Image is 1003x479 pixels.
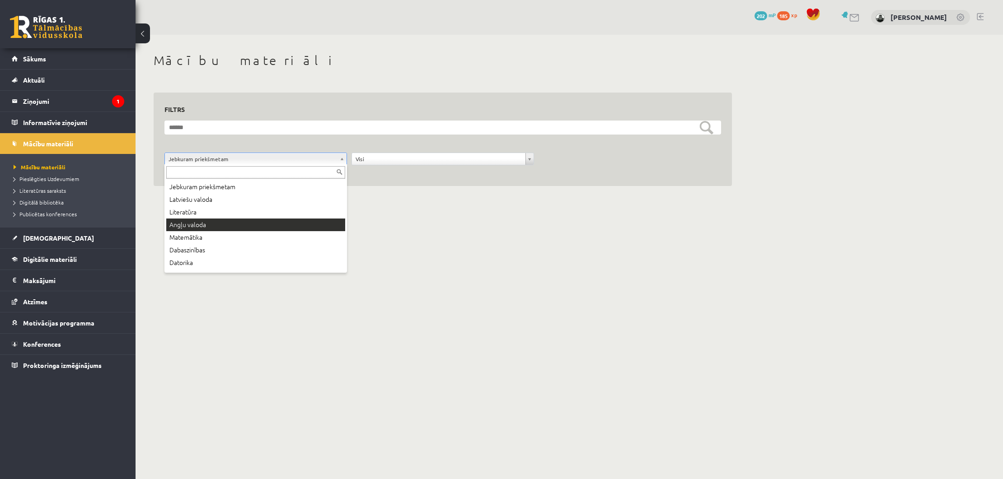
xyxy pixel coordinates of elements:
div: Sports un veselība [166,269,345,282]
div: Angļu valoda [166,219,345,231]
div: Jebkuram priekšmetam [166,181,345,193]
div: Dabaszinības [166,244,345,256]
div: Latviešu valoda [166,193,345,206]
div: Datorika [166,256,345,269]
div: Matemātika [166,231,345,244]
div: Literatūra [166,206,345,219]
